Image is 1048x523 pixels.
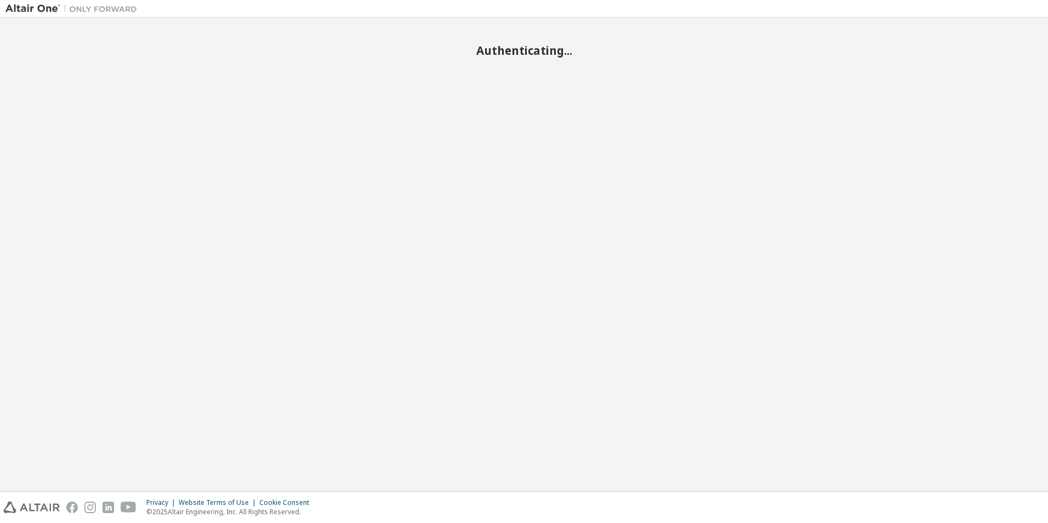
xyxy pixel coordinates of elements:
[84,502,96,513] img: instagram.svg
[146,498,179,507] div: Privacy
[5,3,143,14] img: Altair One
[179,498,259,507] div: Website Terms of Use
[259,498,316,507] div: Cookie Consent
[3,502,60,513] img: altair_logo.svg
[121,502,136,513] img: youtube.svg
[102,502,114,513] img: linkedin.svg
[146,507,316,516] p: © 2025 Altair Engineering, Inc. All Rights Reserved.
[5,43,1043,58] h2: Authenticating...
[66,502,78,513] img: facebook.svg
